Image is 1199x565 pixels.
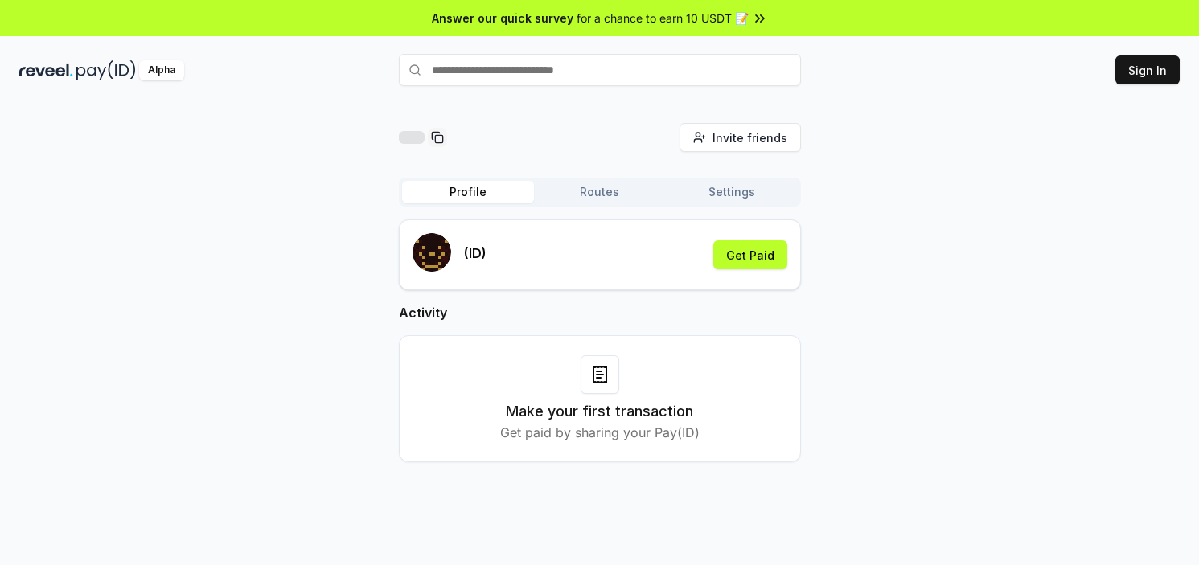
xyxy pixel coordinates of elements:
[19,60,73,80] img: reveel_dark
[500,423,700,442] p: Get paid by sharing your Pay(ID)
[577,10,749,27] span: for a chance to earn 10 USDT 📝
[76,60,136,80] img: pay_id
[1115,55,1180,84] button: Sign In
[432,10,573,27] span: Answer our quick survey
[680,123,801,152] button: Invite friends
[399,303,801,322] h2: Activity
[464,244,487,263] p: (ID)
[506,400,693,423] h3: Make your first transaction
[712,129,787,146] span: Invite friends
[666,181,798,203] button: Settings
[139,60,184,80] div: Alpha
[713,240,787,269] button: Get Paid
[402,181,534,203] button: Profile
[534,181,666,203] button: Routes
